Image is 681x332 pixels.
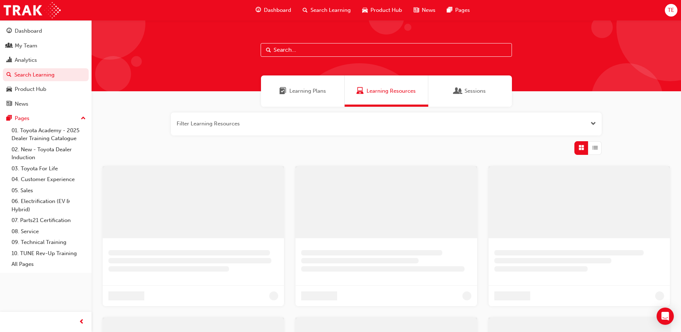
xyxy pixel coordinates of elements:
[9,163,89,174] a: 03. Toyota For Life
[592,144,598,152] span: List
[79,318,84,327] span: prev-icon
[408,3,441,18] a: news-iconNews
[279,87,286,95] span: Learning Plans
[579,144,584,152] span: Grid
[6,28,12,34] span: guage-icon
[3,112,89,125] button: Pages
[289,87,326,95] span: Learning Plans
[6,115,12,122] span: pages-icon
[356,3,408,18] a: car-iconProduct Hub
[428,75,512,107] a: SessionsSessions
[261,75,345,107] a: Learning PlansLearning Plans
[303,6,308,15] span: search-icon
[15,114,29,123] div: Pages
[3,68,89,82] a: Search Learning
[6,72,11,78] span: search-icon
[9,144,89,163] a: 02. New - Toyota Dealer Induction
[447,6,452,15] span: pages-icon
[4,2,61,18] img: Trak
[250,3,297,18] a: guage-iconDashboard
[6,43,12,49] span: people-icon
[9,174,89,185] a: 04. Customer Experience
[3,83,89,96] a: Product Hub
[665,4,677,17] button: TE
[414,6,419,15] span: news-icon
[6,101,12,107] span: news-icon
[9,215,89,226] a: 07. Parts21 Certification
[362,6,368,15] span: car-icon
[668,6,674,14] span: TE
[9,196,89,215] a: 06. Electrification (EV & Hybrid)
[454,87,462,95] span: Sessions
[370,6,402,14] span: Product Hub
[311,6,351,14] span: Search Learning
[81,114,86,123] span: up-icon
[441,3,476,18] a: pages-iconPages
[3,23,89,112] button: DashboardMy TeamAnalyticsSearch LearningProduct HubNews
[3,97,89,111] a: News
[297,3,356,18] a: search-iconSearch Learning
[422,6,435,14] span: News
[9,259,89,270] a: All Pages
[9,226,89,237] a: 08. Service
[266,46,271,54] span: Search
[6,86,12,93] span: car-icon
[455,6,470,14] span: Pages
[264,6,291,14] span: Dashboard
[15,42,37,50] div: My Team
[256,6,261,15] span: guage-icon
[345,75,428,107] a: Learning ResourcesLearning Resources
[9,185,89,196] a: 05. Sales
[15,85,46,93] div: Product Hub
[591,120,596,128] button: Open the filter
[261,43,512,57] input: Search...
[465,87,486,95] span: Sessions
[367,87,416,95] span: Learning Resources
[9,248,89,259] a: 10. TUNE Rev-Up Training
[3,24,89,38] a: Dashboard
[15,56,37,64] div: Analytics
[356,87,364,95] span: Learning Resources
[657,308,674,325] div: Open Intercom Messenger
[3,54,89,67] a: Analytics
[6,57,12,64] span: chart-icon
[15,27,42,35] div: Dashboard
[9,237,89,248] a: 09. Technical Training
[3,39,89,52] a: My Team
[15,100,28,108] div: News
[9,125,89,144] a: 01. Toyota Academy - 2025 Dealer Training Catalogue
